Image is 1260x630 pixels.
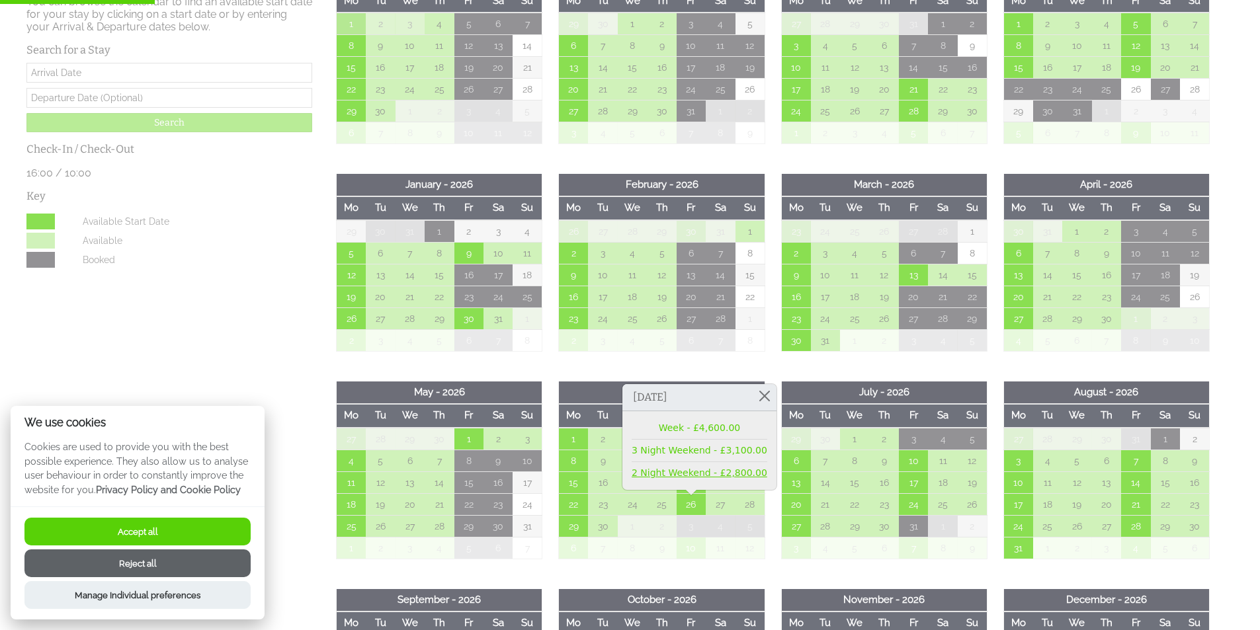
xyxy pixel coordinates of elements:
[559,220,588,243] td: 26
[677,196,706,219] th: Fr
[618,13,647,35] td: 1
[677,57,706,79] td: 17
[618,122,647,144] td: 5
[1033,79,1062,100] td: 23
[1180,35,1209,57] td: 14
[706,122,735,144] td: 8
[513,13,542,35] td: 7
[1033,35,1062,57] td: 9
[1003,122,1032,144] td: 5
[396,13,425,35] td: 3
[366,13,395,35] td: 2
[483,57,513,79] td: 20
[811,79,840,100] td: 18
[1151,57,1180,79] td: 20
[811,13,840,35] td: 28
[781,122,810,144] td: 1
[781,13,810,35] td: 27
[337,174,542,196] th: January - 2026
[899,100,928,122] td: 28
[1092,79,1121,100] td: 25
[781,57,810,79] td: 10
[1180,220,1209,243] td: 5
[1033,122,1062,144] td: 6
[840,100,869,122] td: 26
[1062,122,1091,144] td: 7
[928,35,957,57] td: 8
[958,242,987,264] td: 8
[647,242,676,264] td: 5
[618,57,647,79] td: 15
[928,100,957,122] td: 29
[337,79,366,100] td: 22
[513,57,542,79] td: 21
[366,122,395,144] td: 7
[425,196,454,219] th: Th
[706,13,735,35] td: 4
[869,122,898,144] td: 4
[1033,100,1062,122] td: 30
[958,35,987,57] td: 9
[26,63,312,83] input: Arrival Date
[781,79,810,100] td: 17
[80,233,309,249] dd: Available
[869,196,898,219] th: Th
[958,196,987,219] th: Su
[425,122,454,144] td: 9
[647,79,676,100] td: 23
[588,220,617,243] td: 27
[559,100,588,122] td: 27
[706,196,735,219] th: Sa
[1151,242,1180,264] td: 11
[366,79,395,100] td: 23
[1003,242,1032,264] td: 6
[1121,196,1150,219] th: Fr
[840,13,869,35] td: 29
[811,220,840,243] td: 24
[735,57,765,79] td: 19
[454,79,483,100] td: 26
[396,100,425,122] td: 1
[928,220,957,243] td: 28
[366,35,395,57] td: 9
[337,242,366,264] td: 5
[337,35,366,57] td: 8
[618,220,647,243] td: 28
[632,466,767,480] a: 2 Night Weekend - £2,800.00
[1003,13,1032,35] td: 1
[337,196,366,219] th: Mo
[706,79,735,100] td: 25
[1062,13,1091,35] td: 3
[958,57,987,79] td: 16
[1003,196,1032,219] th: Mo
[632,421,767,435] a: Week - £4,600.00
[647,57,676,79] td: 16
[677,100,706,122] td: 31
[1180,57,1209,79] td: 21
[811,242,840,264] td: 3
[1092,35,1121,57] td: 11
[869,35,898,57] td: 6
[781,242,810,264] td: 2
[337,220,366,243] td: 29
[958,79,987,100] td: 23
[1151,79,1180,100] td: 27
[366,220,395,243] td: 30
[928,13,957,35] td: 1
[425,100,454,122] td: 2
[811,57,840,79] td: 11
[366,57,395,79] td: 16
[513,122,542,144] td: 12
[454,35,483,57] td: 12
[1062,35,1091,57] td: 10
[1092,13,1121,35] td: 4
[647,196,676,219] th: Th
[454,220,483,243] td: 2
[632,444,767,457] a: 3 Night Weekend - £3,100.00
[811,35,840,57] td: 4
[24,549,251,577] button: Reject all
[454,196,483,219] th: Fr
[1003,220,1032,243] td: 30
[677,220,706,243] td: 30
[869,13,898,35] td: 30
